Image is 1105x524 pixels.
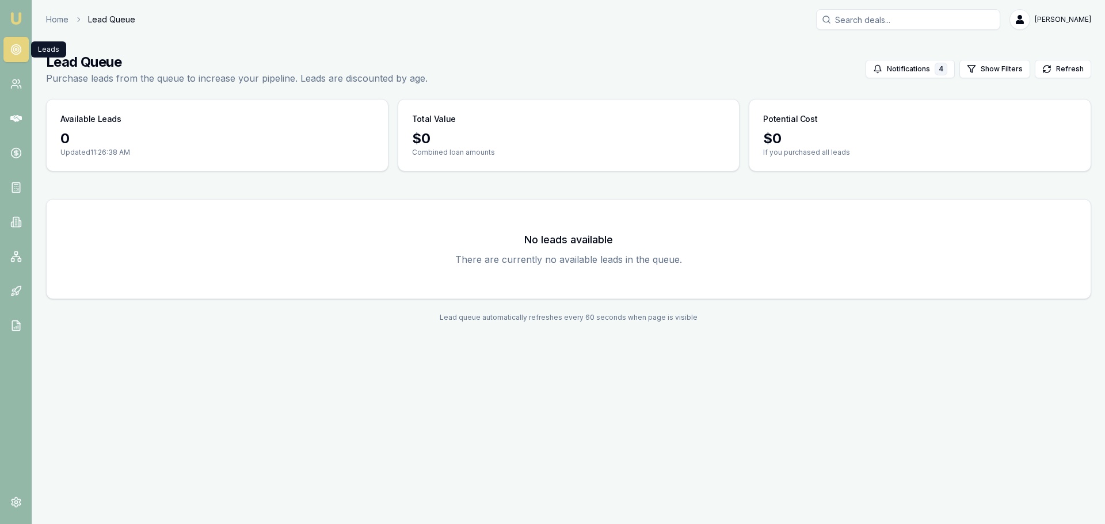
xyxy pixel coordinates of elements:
[816,9,1000,30] input: Search deals
[1035,15,1091,24] span: [PERSON_NAME]
[46,53,428,71] h1: Lead Queue
[959,60,1030,78] button: Show Filters
[46,71,428,85] p: Purchase leads from the queue to increase your pipeline. Leads are discounted by age.
[46,14,135,25] nav: breadcrumb
[935,63,947,75] div: 4
[1035,60,1091,78] button: Refresh
[866,60,955,78] button: Notifications4
[46,313,1091,322] div: Lead queue automatically refreshes every 60 seconds when page is visible
[60,148,374,157] p: Updated 11:26:38 AM
[46,14,68,25] a: Home
[60,113,121,125] h3: Available Leads
[412,129,726,148] div: $ 0
[60,129,374,148] div: 0
[412,113,456,125] h3: Total Value
[9,12,23,25] img: emu-icon-u.png
[412,148,726,157] p: Combined loan amounts
[60,253,1077,266] p: There are currently no available leads in the queue.
[31,41,66,58] div: Leads
[88,14,135,25] span: Lead Queue
[60,232,1077,248] h3: No leads available
[763,113,817,125] h3: Potential Cost
[763,129,1077,148] div: $ 0
[763,148,1077,157] p: If you purchased all leads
